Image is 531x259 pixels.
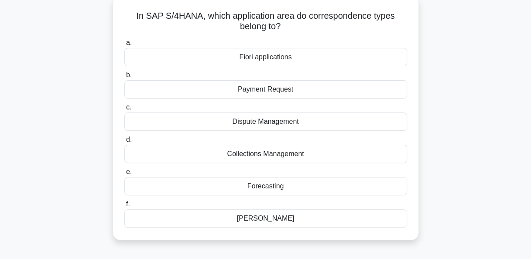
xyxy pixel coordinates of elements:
[124,48,407,66] div: Fiori applications
[123,10,408,32] h5: In SAP S/4HANA, which application area do correspondence types belong to?
[124,177,407,195] div: Forecasting
[126,39,132,46] span: a.
[126,168,132,175] span: e.
[124,80,407,99] div: Payment Request
[124,145,407,163] div: Collections Management
[126,200,130,208] span: f.
[126,136,132,143] span: d.
[126,71,132,78] span: b.
[124,112,407,131] div: Dispute Management
[126,103,131,111] span: c.
[124,209,407,228] div: [PERSON_NAME]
